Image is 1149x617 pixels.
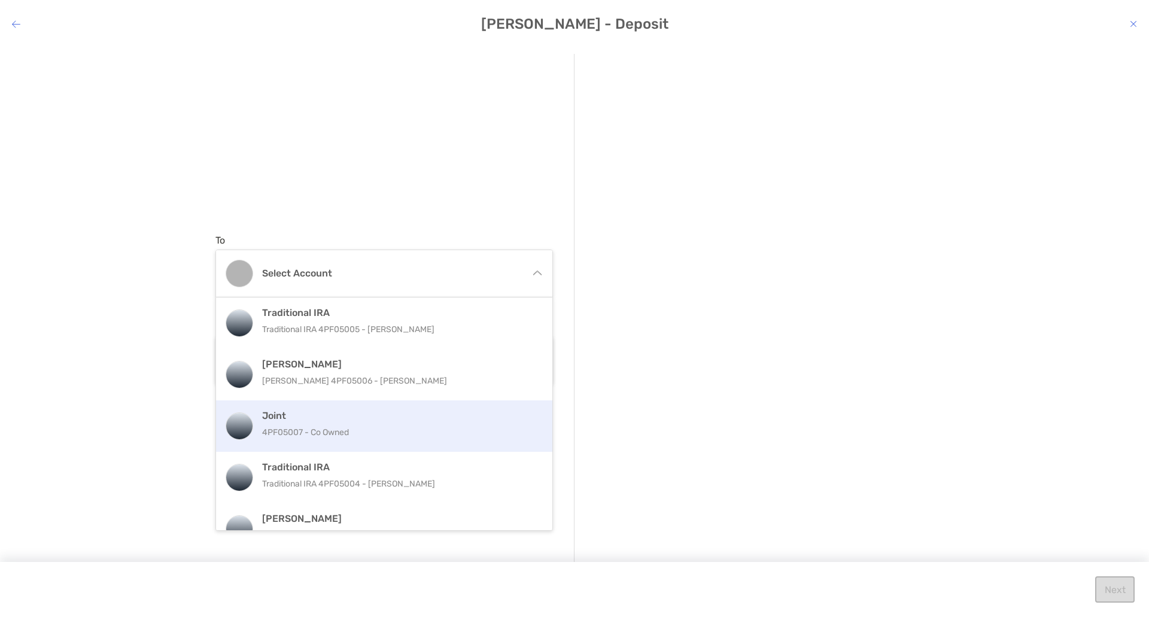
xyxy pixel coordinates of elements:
p: 4PF05007 - Co Owned [262,425,532,440]
img: Roth IRA [226,361,253,388]
h4: Traditional IRA [262,307,532,318]
h4: Joint [262,410,532,421]
img: Traditional IRA [226,464,253,491]
img: Traditional IRA [226,310,253,336]
p: Traditional IRA 4PF05005 - [PERSON_NAME] [262,322,532,337]
h4: Select account [262,268,521,279]
p: [PERSON_NAME] 4PF05006 - [PERSON_NAME] [262,373,532,388]
p: [PERSON_NAME] 4PF05003 - [PERSON_NAME] [262,528,532,543]
h4: [PERSON_NAME] [262,513,532,524]
h4: [PERSON_NAME] [262,358,532,370]
img: Joint [226,413,253,439]
img: Roth IRA [226,516,253,542]
p: Traditional IRA 4PF05004 - [PERSON_NAME] [262,476,532,491]
label: To [215,235,225,246]
h4: Traditional IRA [262,461,532,473]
